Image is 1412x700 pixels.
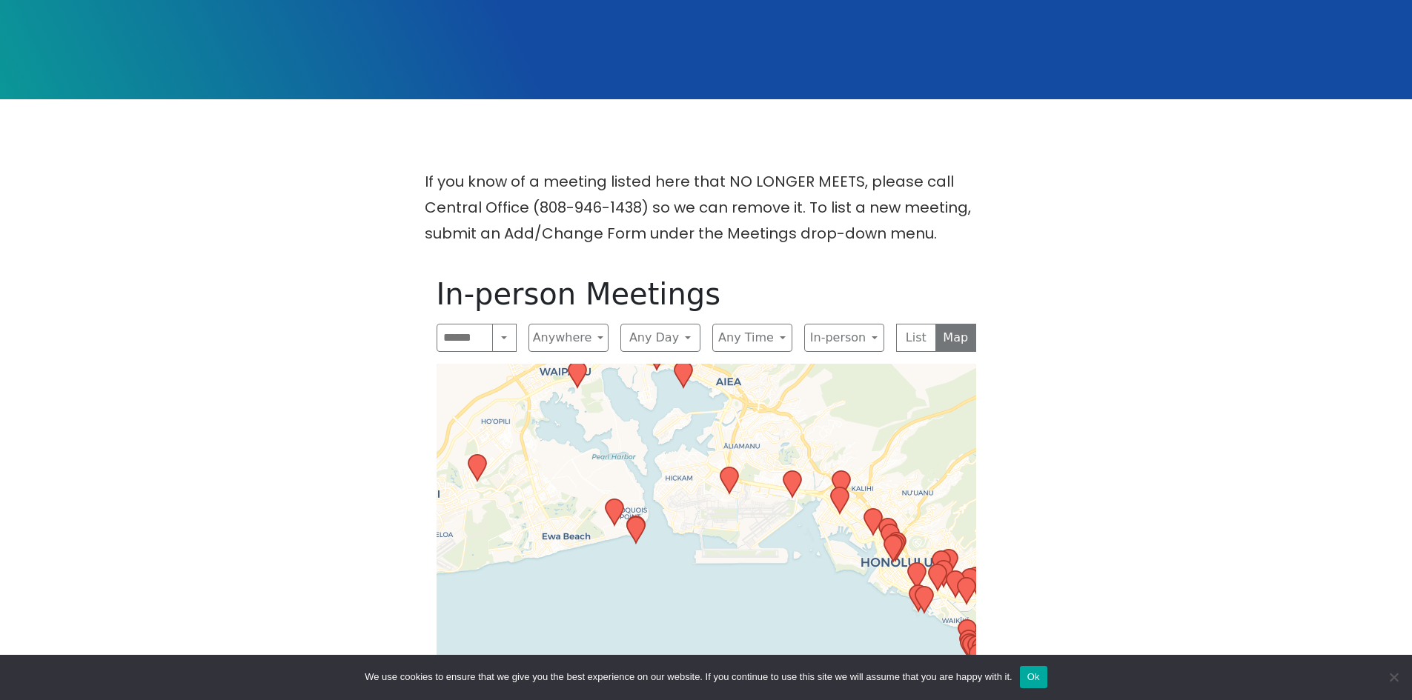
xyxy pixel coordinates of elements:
[804,324,884,352] button: In-person
[1020,666,1047,688] button: Ok
[492,324,516,352] button: Search
[712,324,792,352] button: Any Time
[896,324,937,352] button: List
[528,324,609,352] button: Anywhere
[437,276,976,312] h1: In-person Meetings
[437,324,494,352] input: Search
[620,324,700,352] button: Any Day
[935,324,976,352] button: Map
[1386,670,1401,684] span: No
[365,670,1012,684] span: We use cookies to ensure that we give you the best experience on our website. If you continue to ...
[425,169,988,247] p: If you know of a meeting listed here that NO LONGER MEETS, please call Central Office (808-946-14...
